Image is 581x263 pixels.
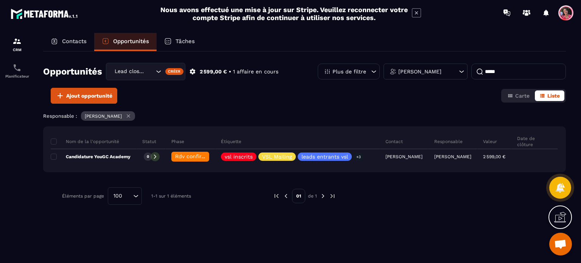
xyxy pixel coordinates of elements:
p: leads entrants vsl [301,154,348,159]
p: 01 [292,189,305,203]
a: formationformationCRM [2,31,32,58]
p: Candidature YouGC Academy [51,154,130,160]
p: Opportunités [113,38,149,45]
button: Ajout opportunité [51,88,117,104]
span: Lead closing [113,67,146,76]
span: 100 [111,192,125,200]
span: Rdv confirmé ✅ [175,153,218,159]
span: Liste [547,93,560,99]
img: formation [12,37,22,46]
p: Contacts [62,38,87,45]
p: Responsable [434,139,463,145]
p: [PERSON_NAME] [85,114,122,119]
div: Search for option [106,63,185,80]
p: Statut [142,139,156,145]
a: Opportunités [94,33,157,51]
p: Date de clôture [517,135,552,148]
button: Liste [535,90,564,101]
p: Planificateur [2,74,32,78]
a: Contacts [43,33,94,51]
input: Search for option [125,192,131,200]
p: [PERSON_NAME] [398,69,441,74]
div: Créer [165,68,184,75]
p: Éléments par page [62,193,104,199]
p: [PERSON_NAME] [434,154,471,159]
a: schedulerschedulerPlanificateur [2,58,32,84]
h2: Nous avons effectué une mise à jour sur Stripe. Veuillez reconnecter votre compte Stripe afin de ... [160,6,408,22]
img: logo [11,7,79,20]
img: next [320,193,326,199]
p: Contact [385,139,403,145]
p: Plus de filtre [332,69,366,74]
p: de 1 [308,193,317,199]
p: 1-1 sur 1 éléments [151,193,191,199]
p: CRM [2,48,32,52]
p: 2 599,00 € [200,68,227,75]
input: Search for option [146,67,154,76]
p: Tâches [176,38,195,45]
span: Carte [515,93,530,99]
p: Responsable : [43,113,77,119]
p: Valeur [483,139,497,145]
p: 2 599,00 € [483,154,505,159]
p: 0 [147,154,149,159]
p: +3 [354,153,364,161]
img: next [329,193,336,199]
p: Nom de la l'opportunité [51,139,119,145]
p: 1 affaire en cours [233,68,278,75]
p: VSL Mailing [262,154,292,159]
p: Étiquette [221,139,241,145]
p: • [229,68,231,75]
span: Ajout opportunité [66,92,112,100]
h2: Opportunités [43,64,102,79]
img: scheduler [12,63,22,72]
div: Ouvrir le chat [549,233,572,255]
button: Carte [503,90,534,101]
a: Tâches [157,33,202,51]
img: prev [283,193,289,199]
div: Search for option [108,187,142,205]
p: vsl inscrits [225,154,253,159]
p: Phase [171,139,184,145]
img: prev [273,193,280,199]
